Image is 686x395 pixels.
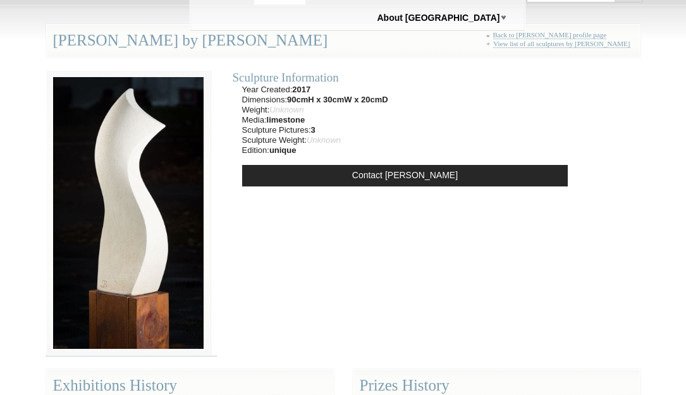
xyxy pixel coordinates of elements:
[493,31,607,39] a: Back to [PERSON_NAME] profile page
[493,40,630,48] a: View list of all sculptures by [PERSON_NAME]
[242,135,388,145] li: Sculpture Weight:
[242,145,388,155] li: Edition:
[311,125,315,135] strong: 3
[372,6,505,30] a: About [GEOGRAPHIC_DATA]
[242,165,568,186] a: Contact [PERSON_NAME]
[287,95,388,104] strong: 90cmH x 30cmW x 20cmD
[242,85,388,95] li: Year Created:
[46,24,640,58] div: [PERSON_NAME] by [PERSON_NAME]
[242,95,388,105] li: Dimensions:
[267,115,305,125] strong: limestone
[307,135,341,145] span: Unknown
[233,70,578,85] div: Sculpture Information
[46,70,211,356] img: 002-170327_mifgs655__medium.jpg
[242,125,388,135] li: Sculpture Pictures:
[242,105,388,115] li: Weight:
[269,105,303,114] span: Unknown
[486,31,634,53] div: « +
[292,85,310,94] strong: 2017
[242,115,388,125] li: Media:
[269,145,297,155] strong: unique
